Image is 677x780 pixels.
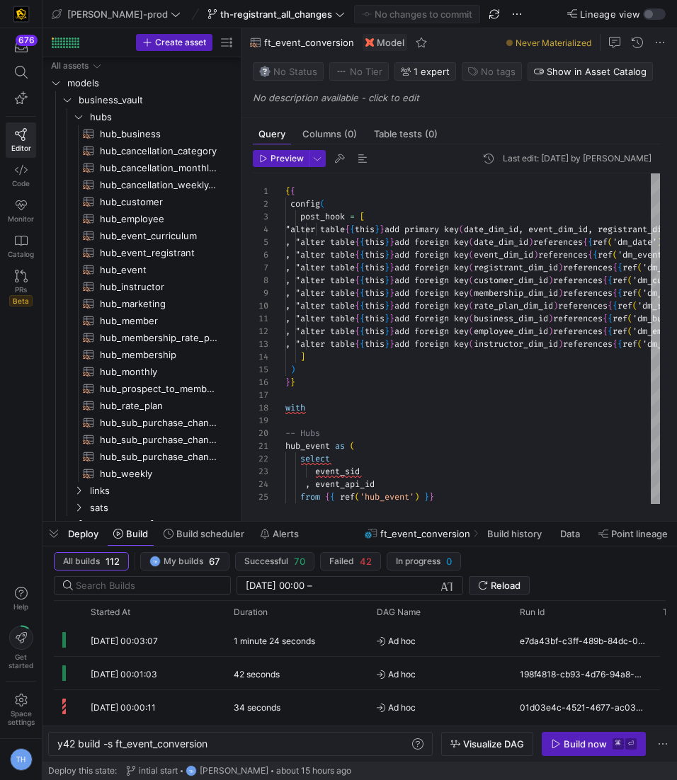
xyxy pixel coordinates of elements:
div: 7 [253,261,268,274]
span: ) [533,249,538,260]
div: Press SPACE to select this row. [48,261,235,278]
span: No Tier [336,66,382,77]
a: Monitor [6,193,36,229]
span: this [365,287,385,299]
span: references [553,275,603,286]
span: ) [528,236,533,248]
span: { [360,287,365,299]
span: ref [593,236,608,248]
span: ( [627,275,632,286]
span: this [365,262,385,273]
span: { [345,224,350,235]
div: 1 [253,185,268,197]
span: { [350,224,355,235]
span: Build scheduler [176,528,244,539]
span: about 15 hours ago [276,766,351,776]
a: hub_event​​​​​​​​​​ [48,261,235,278]
span: ( [637,287,642,299]
a: hub_employee​​​​​​​​​​ [48,210,235,227]
div: Press SPACE to select this row. [48,74,235,91]
span: (0) [344,130,357,139]
span: 112 [106,556,120,567]
a: Spacesettings [6,687,36,733]
span: hub_employee​​​​​​​​​​ [100,211,219,227]
button: [PERSON_NAME]-prod [48,5,184,23]
span: { [355,236,360,248]
button: No tierNo Tier [329,62,389,81]
span: hub_monthly​​​​​​​​​​ [100,364,219,380]
span: { [360,275,365,286]
button: Create asset [136,34,212,51]
span: date_dim_id [474,236,528,248]
kbd: ⌘ [613,738,624,750]
input: Search Builds [76,580,219,591]
button: 676 [6,34,36,59]
span: [PERSON_NAME]-prod [67,8,168,20]
span: references [563,287,613,299]
span: Catalog [8,250,34,258]
span: ref [622,287,637,299]
span: Editor [11,144,31,152]
span: ref [613,275,627,286]
span: { [290,185,295,197]
span: this [365,300,385,311]
div: Press SPACE to select this row. [48,210,235,227]
div: All assets [51,61,89,71]
div: Press SPACE to select this row. [48,125,235,142]
button: Build now⌘⏎ [542,732,646,756]
span: { [588,236,593,248]
span: { [285,185,290,197]
span: hub_prospect_to_member_conversion​​​​​​​​​​ [100,381,219,397]
span: hubs [90,109,233,125]
a: hub_prospect_to_member_conversion​​​​​​​​​​ [48,380,235,397]
span: Beta [9,295,33,306]
span: hub_cancellation_monthly_forecast​​​​​​​​​​ [100,160,219,176]
button: TH [6,745,36,774]
button: Build [107,522,154,546]
span: references [533,236,583,248]
span: add foreign key [394,249,469,260]
span: { [613,287,618,299]
a: hub_marketing​​​​​​​​​​ [48,295,235,312]
div: 5 [253,236,268,248]
button: Data [554,522,589,546]
span: customer_dim_id [474,275,548,286]
img: undefined [365,38,374,47]
span: links [90,483,233,499]
span: ) [558,287,563,299]
span: this [365,249,385,260]
div: 8 [253,274,268,287]
span: add foreign key [394,262,469,273]
span: ref [598,249,613,260]
button: Visualize DAG [441,732,533,756]
span: [PERSON_NAME] [79,517,233,533]
div: 4 [253,223,268,236]
span: hub_member​​​​​​​​​​ [100,313,219,329]
span: { [355,275,360,286]
span: hub_sub_purchase_channel_weekly_forecast​​​​​​​​​​ [100,432,219,448]
div: Press SPACE to select this row. [48,244,235,261]
span: this [365,236,385,248]
button: Help [6,580,36,617]
span: } [380,224,385,235]
span: hub_cancellation_category​​​​​​​​​​ [100,143,219,159]
span: } [385,275,389,286]
span: } [385,249,389,260]
button: In progress0 [387,552,461,570]
a: hub_rate_plan​​​​​​​​​​ [48,397,235,414]
span: } [385,300,389,311]
span: models [67,75,233,91]
span: Build [126,528,148,539]
a: hub_sub_purchase_channel_monthly_forecast​​​​​​​​​​ [48,414,235,431]
div: 01d03e4c-4521-4677-ac03-6579d52ea442 [511,690,654,723]
span: ) [558,262,563,273]
span: { [608,275,613,286]
button: Build scheduler [157,522,251,546]
button: intial startTH[PERSON_NAME]about 15 hours ago [123,762,355,780]
span: { [355,313,360,324]
span: 0 [446,556,452,567]
a: https://storage.googleapis.com/y42-prod-data-exchange/images/uAsz27BndGEK0hZWDFeOjoxA7jCwgK9jE472... [6,2,36,26]
div: Press SPACE to select this row. [48,108,235,125]
span: ref [618,300,632,311]
span: Preview [271,154,304,164]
